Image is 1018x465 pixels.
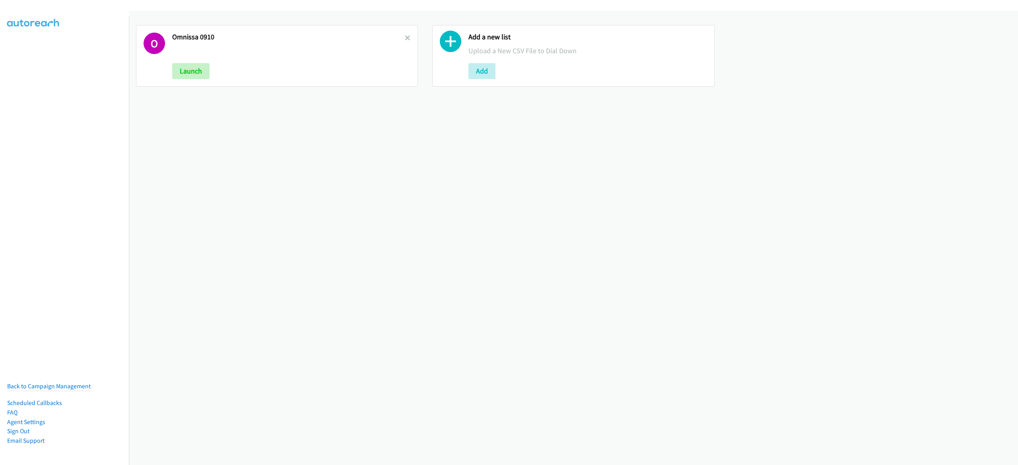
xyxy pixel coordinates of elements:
[7,427,29,435] a: Sign Out
[172,63,210,79] button: Launch
[468,45,707,56] p: Upload a New CSV File to Dial Down
[7,418,45,426] a: Agent Settings
[7,382,91,390] a: Back to Campaign Management
[7,437,45,444] a: Email Support
[468,63,495,79] button: Add
[144,33,165,54] h1: O
[468,33,707,42] h2: Add a new list
[7,399,62,407] a: Scheduled Callbacks
[7,409,17,416] a: FAQ
[172,33,405,42] h2: Omnissa 0910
